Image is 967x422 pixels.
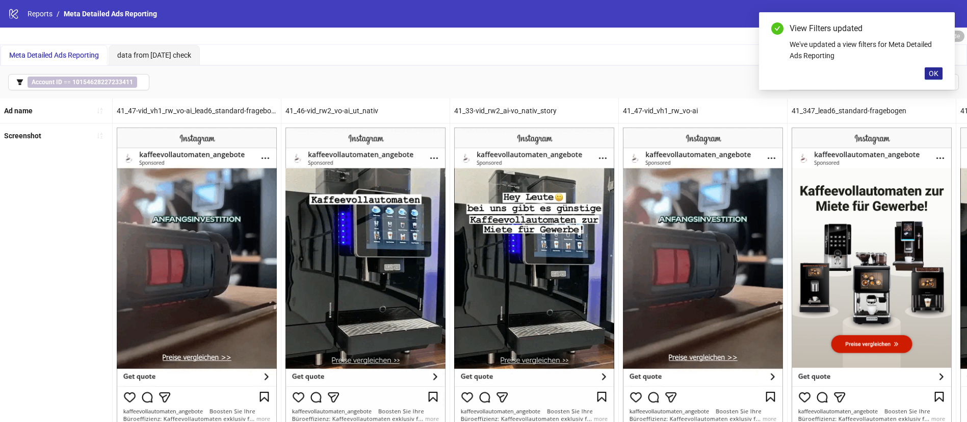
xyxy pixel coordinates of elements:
[771,22,783,35] span: check-circle
[450,98,618,123] div: 41_33-vid_rw2_ai-vo_nativ_story
[64,10,157,18] span: Meta Detailed Ads Reporting
[788,98,956,123] div: 41_347_lead6_standard-fragebogen
[4,107,33,115] b: Ad name
[8,74,149,90] button: Account ID == 10154628227233411
[925,67,943,80] button: OK
[281,98,450,123] div: 41_46-vid_rw2_vo-ai_ut_nativ
[57,8,60,19] li: /
[72,79,133,86] b: 10154628227233411
[790,39,943,61] div: We've updated a view filters for Meta Detailed Ads Reporting
[931,22,943,34] a: Close
[4,132,41,140] b: Screenshot
[790,22,943,35] div: View Filters updated
[96,107,103,114] span: sort-ascending
[929,69,938,78] span: OK
[96,132,103,139] span: sort-ascending
[619,98,787,123] div: 41_47-vid_vh1_rw_vo-ai
[32,79,62,86] b: Account ID
[25,8,55,19] a: Reports
[9,51,99,59] span: Meta Detailed Ads Reporting
[16,79,23,86] span: filter
[113,98,281,123] div: 41_47-vid_vh1_rw_vo-ai_lead6_standard-fragebogen
[117,51,191,59] span: data from [DATE] check
[28,77,137,88] span: ==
